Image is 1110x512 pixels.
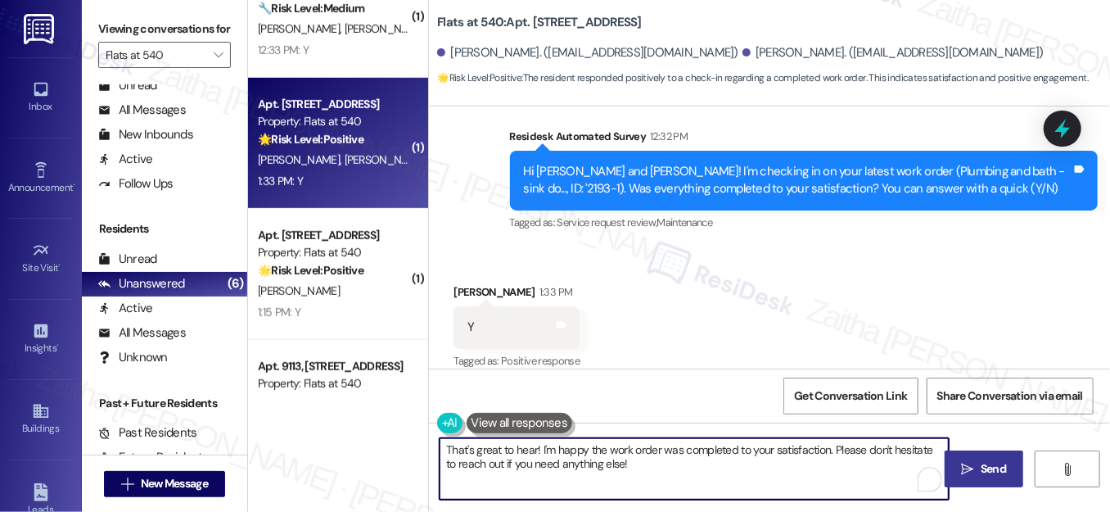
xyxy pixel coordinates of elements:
div: (6) [223,271,248,297]
div: 1:15 PM: Y [258,305,300,319]
span: [PERSON_NAME] [258,283,340,298]
span: • [59,260,61,271]
span: [PERSON_NAME] [258,152,345,167]
button: New Message [104,471,225,497]
span: Get Conversation Link [794,387,907,405]
strong: 🌟 Risk Level: Positive [437,71,521,84]
span: • [73,179,75,191]
a: Inbox [8,75,74,120]
button: Get Conversation Link [783,378,918,415]
div: Past + Future Residents [82,395,247,412]
div: Property: Flats at 540 [258,244,409,261]
span: Share Conversation via email [937,387,1083,405]
button: Share Conversation via email [927,378,1094,415]
div: Property: Flats at 540 [258,375,409,392]
div: [PERSON_NAME] [453,283,580,306]
span: : The resident responded positively to a check-in regarding a completed work order. This indicate... [437,70,1088,87]
div: Active [98,151,153,168]
strong: 🔧 Risk Level: Medium [258,1,364,16]
span: New Message [141,475,208,492]
a: Buildings [8,397,74,442]
label: Viewing conversations for [98,16,231,42]
i:  [962,463,974,476]
div: Unanswered [98,275,185,292]
div: Unknown [98,349,168,366]
input: All communities [106,42,205,68]
a: Insights • [8,317,74,361]
i:  [121,478,133,491]
div: [PERSON_NAME]. ([EMAIL_ADDRESS][DOMAIN_NAME]) [437,44,738,61]
div: Apt. 9113, [STREET_ADDRESS] [258,358,409,375]
img: ResiDesk Logo [24,14,57,44]
div: [PERSON_NAME]. ([EMAIL_ADDRESS][DOMAIN_NAME]) [742,44,1044,61]
span: • [56,340,59,351]
div: New Inbounds [98,126,193,143]
div: Y [467,319,474,336]
span: Maintenance [657,215,713,229]
span: [PERSON_NAME] [345,21,426,36]
div: Residesk Automated Survey [510,128,1098,151]
div: Active [98,300,153,317]
span: Send [981,460,1006,478]
div: Tagged as: [453,349,580,373]
div: Unread [98,251,157,268]
span: Service request review , [557,215,657,229]
i:  [1061,463,1073,476]
div: Unread [98,77,157,94]
div: All Messages [98,102,186,119]
div: 1:33 PM: Y [258,174,303,188]
strong: 🌟 Risk Level: Positive [258,263,363,278]
textarea: To enrich screen reader interactions, please activate Accessibility in Grammarly extension settings [440,438,949,500]
div: 12:32 PM [646,128,688,145]
div: 1:33 PM [535,283,572,301]
span: Positive response [501,354,580,368]
div: Property: Flats at 540 [258,113,409,130]
div: All Messages [98,324,186,342]
i:  [214,48,223,61]
a: Site Visit • [8,237,74,281]
div: Past Residents [98,424,197,442]
div: Hi [PERSON_NAME] and [PERSON_NAME]! I'm checking in on your latest work order (Plumbing and bath ... [524,163,1072,198]
span: [PERSON_NAME] [345,152,426,167]
span: [PERSON_NAME] [258,21,345,36]
div: Apt. [STREET_ADDRESS] [258,96,409,113]
strong: 🌟 Risk Level: Positive [258,394,363,409]
div: Apt. [STREET_ADDRESS] [258,227,409,244]
div: Future Residents [98,449,209,466]
div: 12:33 PM: Y [258,43,309,57]
div: Follow Ups [98,175,174,193]
button: Send [945,451,1024,487]
div: Tagged as: [510,211,1098,234]
strong: 🌟 Risk Level: Positive [258,132,363,147]
div: Residents [82,220,247,238]
b: Flats at 540: Apt. [STREET_ADDRESS] [437,14,642,31]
